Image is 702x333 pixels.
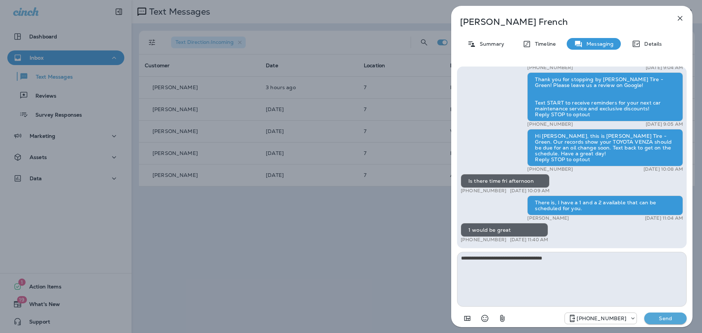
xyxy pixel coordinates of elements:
[641,41,662,47] p: Details
[460,17,660,27] p: [PERSON_NAME] French
[461,223,548,237] div: 1 would be great
[527,196,683,215] div: There is, I have a 1 and a 2 available that can be scheduled for you.
[461,174,550,188] div: Is there time fri afternoon
[650,315,681,322] p: Send
[510,188,550,194] p: [DATE] 10:09 AM
[461,237,506,243] p: [PHONE_NUMBER]
[527,215,569,221] p: [PERSON_NAME]
[646,121,683,127] p: [DATE] 9:05 AM
[527,65,573,71] p: [PHONE_NUMBER]
[476,41,504,47] p: Summary
[460,311,475,326] button: Add in a premade template
[527,72,683,121] div: Thank you for stopping by [PERSON_NAME] Tire - Green! Please leave us a review on Google! Text ST...
[527,129,683,166] div: Hi [PERSON_NAME], this is [PERSON_NAME] Tire - Green. Our records show your TOYOTA VENZA should b...
[527,121,573,127] p: [PHONE_NUMBER]
[646,65,683,71] p: [DATE] 9:04 AM
[531,41,556,47] p: Timeline
[583,41,614,47] p: Messaging
[527,166,573,172] p: [PHONE_NUMBER]
[461,188,506,194] p: [PHONE_NUMBER]
[645,215,683,221] p: [DATE] 11:04 AM
[565,314,637,323] div: +1 (234) 599-5890
[510,237,548,243] p: [DATE] 11:40 AM
[643,166,683,172] p: [DATE] 10:08 AM
[478,311,492,326] button: Select an emoji
[644,313,687,324] button: Send
[577,315,626,321] p: [PHONE_NUMBER]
